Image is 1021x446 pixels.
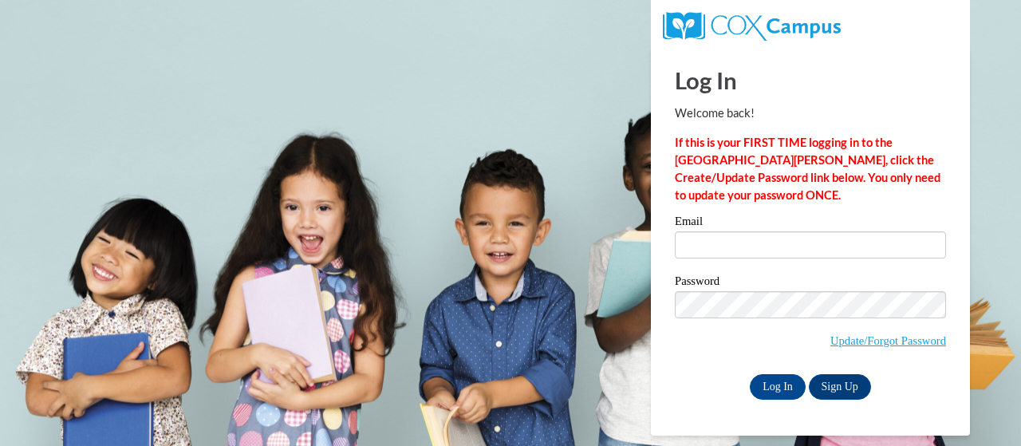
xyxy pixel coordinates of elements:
[663,12,841,41] img: COX Campus
[675,275,946,291] label: Password
[675,64,946,97] h1: Log In
[830,334,946,347] a: Update/Forgot Password
[675,215,946,231] label: Email
[675,136,940,202] strong: If this is your FIRST TIME logging in to the [GEOGRAPHIC_DATA][PERSON_NAME], click the Create/Upd...
[809,374,871,400] a: Sign Up
[750,374,806,400] input: Log In
[675,105,946,122] p: Welcome back!
[663,18,841,32] a: COX Campus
